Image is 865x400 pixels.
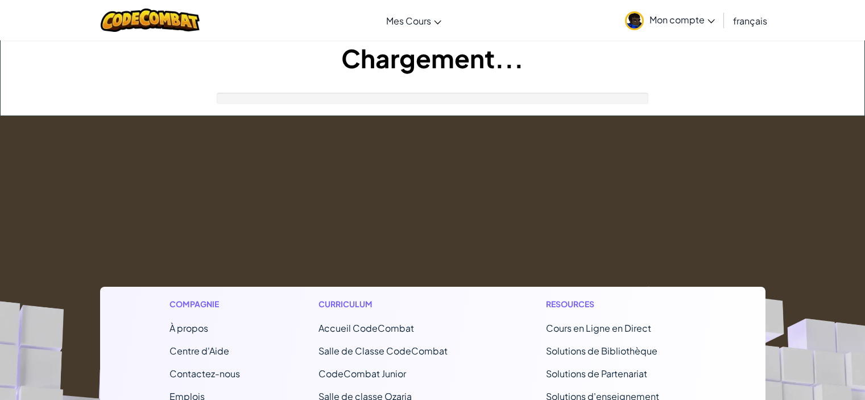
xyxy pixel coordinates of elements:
[727,5,773,36] a: français
[619,2,721,38] a: Mon compte
[101,9,200,32] img: CodeCombat logo
[546,322,651,334] a: Cours en Ligne en Direct
[169,368,240,380] span: Contactez-nous
[1,40,864,76] h1: Chargement...
[546,345,657,357] a: Solutions de Bibliothèque
[318,368,406,380] a: CodeCombat Junior
[733,15,767,27] span: français
[318,322,414,334] span: Accueil CodeCombat
[169,322,208,334] a: À propos
[386,15,431,27] span: Mes Cours
[380,5,447,36] a: Mes Cours
[649,14,715,26] span: Mon compte
[318,298,468,310] h1: Curriculum
[318,345,448,357] a: Salle de Classe CodeCombat
[546,368,647,380] a: Solutions de Partenariat
[169,345,229,357] a: Centre d'Aide
[546,298,696,310] h1: Resources
[625,11,644,30] img: avatar
[169,298,240,310] h1: Compagnie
